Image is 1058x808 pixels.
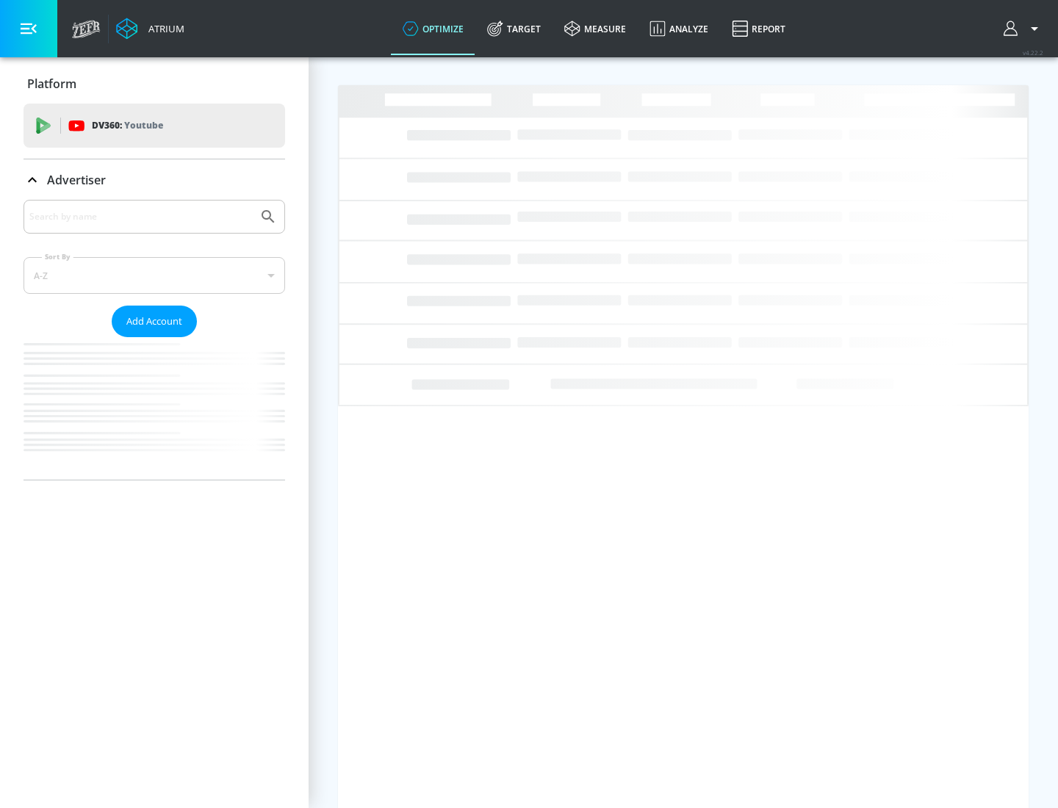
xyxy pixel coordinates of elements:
a: optimize [391,2,475,55]
a: measure [553,2,638,55]
button: Add Account [112,306,197,337]
p: Advertiser [47,172,106,188]
input: Search by name [29,207,252,226]
span: Add Account [126,313,182,330]
a: Target [475,2,553,55]
a: Report [720,2,797,55]
p: Platform [27,76,76,92]
div: A-Z [24,257,285,294]
a: Atrium [116,18,184,40]
span: v 4.22.2 [1023,48,1043,57]
p: Youtube [124,118,163,133]
p: DV360: [92,118,163,134]
a: Analyze [638,2,720,55]
div: DV360: Youtube [24,104,285,148]
div: Platform [24,63,285,104]
nav: list of Advertiser [24,337,285,480]
label: Sort By [42,252,73,261]
div: Advertiser [24,159,285,201]
div: Atrium [143,22,184,35]
div: Advertiser [24,200,285,480]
